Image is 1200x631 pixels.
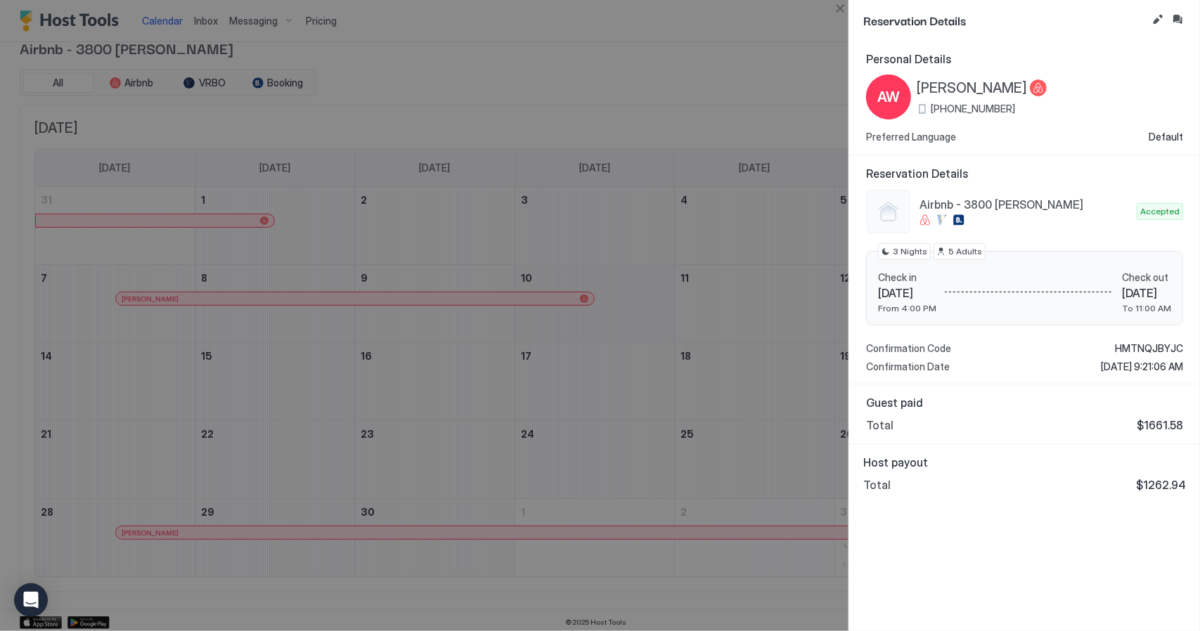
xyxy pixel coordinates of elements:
[1149,131,1183,143] span: Default
[1136,478,1186,492] span: $1262.94
[866,167,1183,181] span: Reservation Details
[948,245,982,258] span: 5 Adults
[14,583,48,617] div: Open Intercom Messenger
[878,271,936,284] span: Check in
[1122,286,1171,300] span: [DATE]
[893,245,927,258] span: 3 Nights
[917,79,1027,97] span: [PERSON_NAME]
[863,11,1147,29] span: Reservation Details
[863,478,891,492] span: Total
[920,197,1131,212] span: Airbnb - 3800 [PERSON_NAME]
[1101,360,1183,373] span: [DATE] 9:21:06 AM
[1149,11,1166,28] button: Edit reservation
[1122,271,1171,284] span: Check out
[878,286,936,300] span: [DATE]
[866,131,956,143] span: Preferred Language
[1122,303,1171,313] span: To 11:00 AM
[877,86,900,108] span: AW
[866,418,893,432] span: Total
[866,52,1183,66] span: Personal Details
[1137,418,1183,432] span: $1661.58
[931,103,1015,115] span: [PHONE_NUMBER]
[866,342,951,355] span: Confirmation Code
[866,360,950,373] span: Confirmation Date
[863,455,1186,469] span: Host payout
[1169,11,1186,28] button: Inbox
[1140,205,1180,218] span: Accepted
[866,396,1183,410] span: Guest paid
[1115,342,1183,355] span: HMTNQJBYJC
[878,303,936,313] span: From 4:00 PM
